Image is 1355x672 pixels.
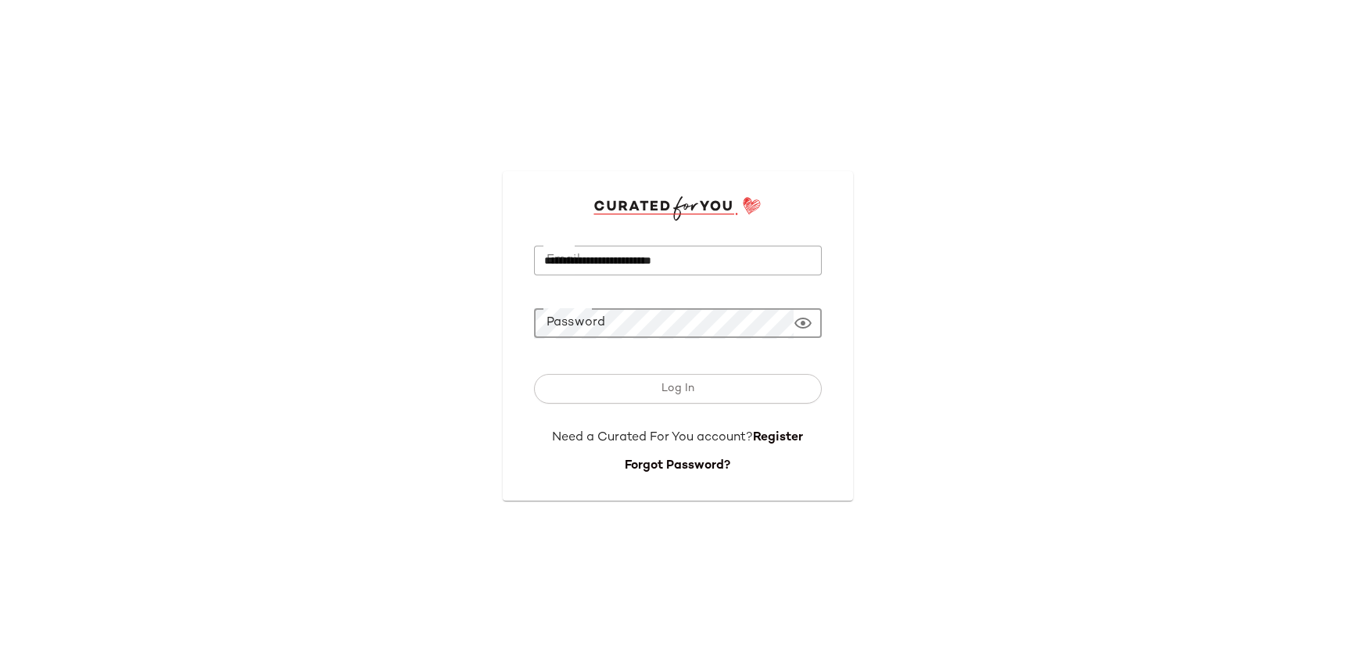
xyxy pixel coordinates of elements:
a: Register [753,431,803,444]
img: cfy_login_logo.DGdB1djN.svg [593,196,762,220]
button: Log In [534,374,822,404]
a: Forgot Password? [625,459,730,473]
span: Log In [661,383,694,395]
span: Need a Curated For You account? [552,431,753,444]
